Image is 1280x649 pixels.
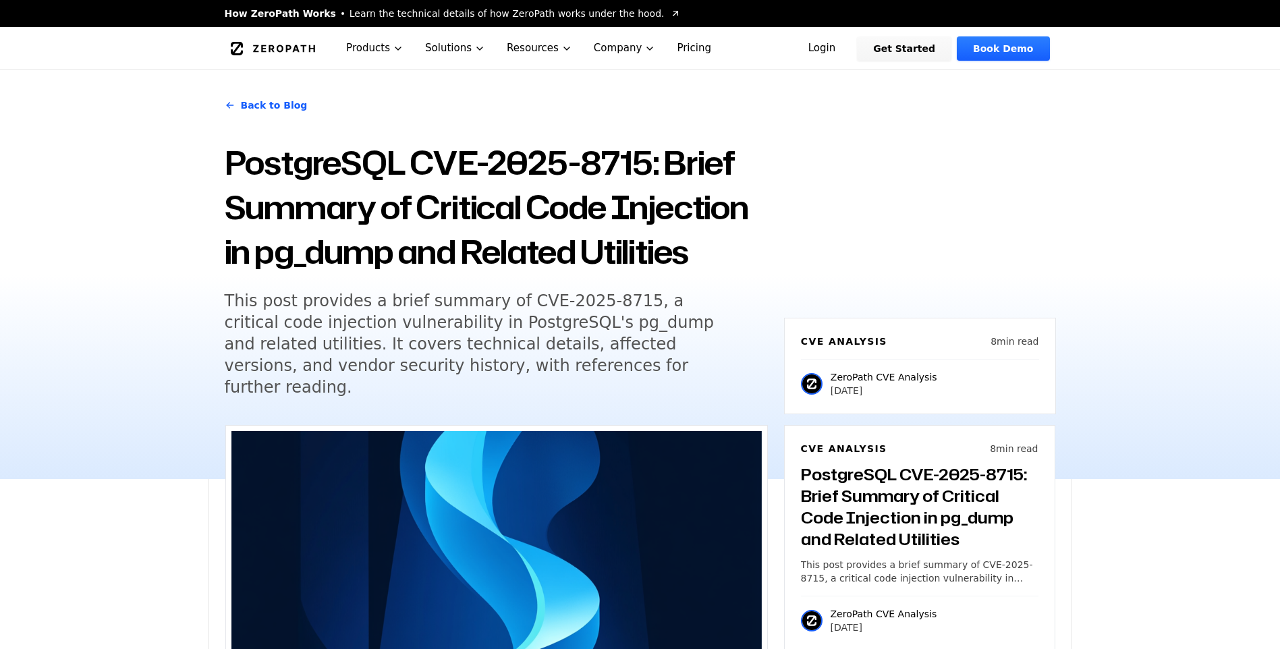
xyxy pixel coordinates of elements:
h1: PostgreSQL CVE-2025-8715: Brief Summary of Critical Code Injection in pg_dump and Related Utilities [225,140,768,274]
p: ZeroPath CVE Analysis [831,370,937,384]
span: Learn the technical details of how ZeroPath works under the hood. [350,7,665,20]
p: This post provides a brief summary of CVE-2025-8715, a critical code injection vulnerability in P... [801,558,1038,585]
a: Book Demo [957,36,1049,61]
p: 8 min read [990,442,1038,455]
p: [DATE] [831,384,937,397]
button: Resources [496,27,583,69]
button: Products [335,27,414,69]
img: ZeroPath CVE Analysis [801,373,823,395]
p: [DATE] [831,621,937,634]
p: ZeroPath CVE Analysis [831,607,937,621]
h3: PostgreSQL CVE-2025-8715: Brief Summary of Critical Code Injection in pg_dump and Related Utilities [801,463,1038,550]
a: Get Started [857,36,951,61]
span: How ZeroPath Works [225,7,336,20]
h5: This post provides a brief summary of CVE-2025-8715, a critical code injection vulnerability in P... [225,290,743,398]
button: Company [583,27,667,69]
button: Solutions [414,27,496,69]
nav: Global [208,27,1072,69]
a: How ZeroPath WorksLearn the technical details of how ZeroPath works under the hood. [225,7,681,20]
a: Login [792,36,852,61]
a: Back to Blog [225,86,308,124]
img: ZeroPath CVE Analysis [801,610,823,631]
p: 8 min read [991,335,1038,348]
h6: CVE Analysis [801,442,887,455]
a: Pricing [666,27,722,69]
h6: CVE Analysis [801,335,887,348]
